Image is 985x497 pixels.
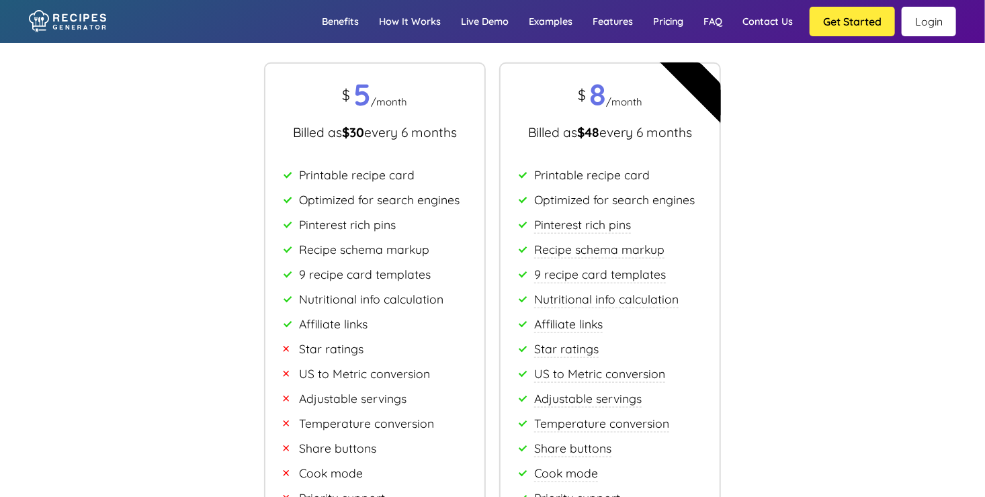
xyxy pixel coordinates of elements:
span: Star ratings [299,341,363,356]
a: Examples [519,2,583,41]
a: Login [902,7,956,36]
strong: $30 [342,124,364,140]
span: /month [606,95,642,108]
span: Recipe schema markup [534,242,665,257]
span: Adjustable servings [299,391,406,406]
span: $ [578,86,586,103]
button: Get Started [810,7,895,36]
a: Features [583,2,643,41]
span: Affiliate links [534,316,603,331]
a: Benefits [312,2,369,41]
a: Pricing [643,2,693,41]
span: 8 [589,81,606,108]
a: FAQ [693,2,732,41]
a: Contact us [732,2,803,41]
span: Nutritional info calculation [534,291,679,306]
span: Recipe schema markup [299,242,429,257]
span: /month [372,95,408,108]
span: Cook mode [534,465,598,480]
span: Printable recipe card [534,167,650,182]
span: $ [343,86,351,103]
span: Adjustable servings [534,391,642,406]
a: How it works [369,2,451,41]
span: Cook mode [299,465,363,480]
span: Printable recipe card [299,167,415,182]
span: Optimized for search engines [534,192,695,207]
span: Pinterest rich pins [534,217,631,232]
span: Optimized for search engines [299,192,460,207]
a: Live demo [451,2,519,41]
span: Pinterest rich pins [299,217,396,232]
span: Star ratings [534,341,599,356]
span: Share buttons [299,441,376,455]
span: Temperature conversion [299,416,434,431]
span: Affiliate links [299,316,368,331]
span: 9 recipe card templates [299,267,431,281]
span: Nutritional info calculation [299,291,443,306]
p: Billed as every 6 months [282,125,468,140]
span: Temperature conversion [534,416,669,431]
strong: $48 [577,124,599,140]
span: US to Metric conversion [534,366,665,381]
span: 5 [354,81,372,108]
span: Share buttons [534,441,611,455]
span: 9 recipe card templates [534,267,666,281]
span: US to Metric conversion [299,366,430,381]
p: Billed as every 6 months [517,125,703,140]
